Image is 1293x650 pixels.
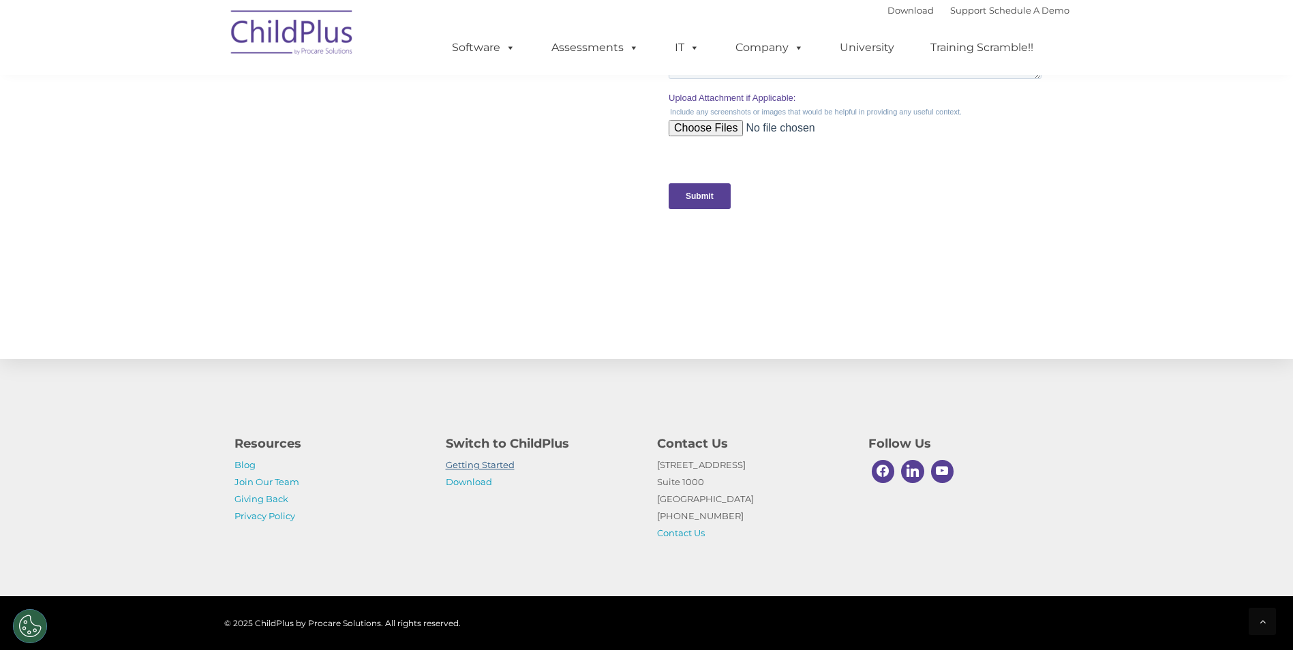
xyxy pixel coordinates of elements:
[446,459,515,470] a: Getting Started
[446,476,492,487] a: Download
[234,476,299,487] a: Join Our Team
[224,618,461,628] span: © 2025 ChildPlus by Procare Solutions. All rights reserved.
[887,5,1069,16] font: |
[989,5,1069,16] a: Schedule A Demo
[868,434,1059,453] h4: Follow Us
[234,510,295,521] a: Privacy Policy
[224,1,361,69] img: ChildPlus by Procare Solutions
[917,34,1047,61] a: Training Scramble!!
[722,34,817,61] a: Company
[657,434,848,453] h4: Contact Us
[234,434,425,453] h4: Resources
[13,609,47,643] button: Cookies Settings
[826,34,908,61] a: University
[657,456,848,542] p: [STREET_ADDRESS] Suite 1000 [GEOGRAPHIC_DATA] [PHONE_NUMBER]
[189,146,247,156] span: Phone number
[538,34,652,61] a: Assessments
[446,434,637,453] h4: Switch to ChildPlus
[950,5,986,16] a: Support
[661,34,713,61] a: IT
[898,456,928,486] a: Linkedin
[234,493,288,504] a: Giving Back
[868,456,898,486] a: Facebook
[887,5,934,16] a: Download
[189,90,231,100] span: Last name
[234,459,256,470] a: Blog
[928,456,958,486] a: Youtube
[657,527,705,538] a: Contact Us
[438,34,529,61] a: Software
